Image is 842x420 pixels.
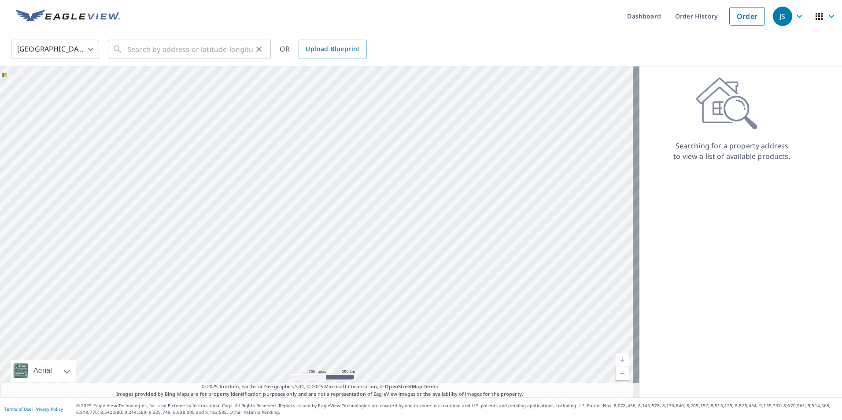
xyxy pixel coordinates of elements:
a: Terms [424,383,438,390]
span: © 2025 TomTom, Earthstar Geographics SIO, © 2025 Microsoft Corporation, © [202,383,438,391]
input: Search by address or latitude-longitude [127,37,253,62]
span: Upload Blueprint [306,44,359,55]
p: Searching for a property address to view a list of available products. [673,140,791,162]
p: © 2025 Eagle View Technologies, Inc. and Pictometry International Corp. All Rights Reserved. Repo... [76,402,838,416]
a: Current Level 5, Zoom Out [616,367,629,380]
div: [GEOGRAPHIC_DATA] [11,37,99,62]
button: Clear [253,43,265,55]
p: | [4,406,63,412]
div: JS [773,7,792,26]
a: Terms of Use [4,406,32,412]
a: Upload Blueprint [299,40,366,59]
a: Order [729,7,765,26]
a: OpenStreetMap [385,383,422,390]
div: Aerial [11,360,76,382]
div: Aerial [31,360,55,382]
div: OR [280,40,367,59]
a: Current Level 5, Zoom In [616,354,629,367]
a: Privacy Policy [34,406,63,412]
img: EV Logo [16,10,120,23]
